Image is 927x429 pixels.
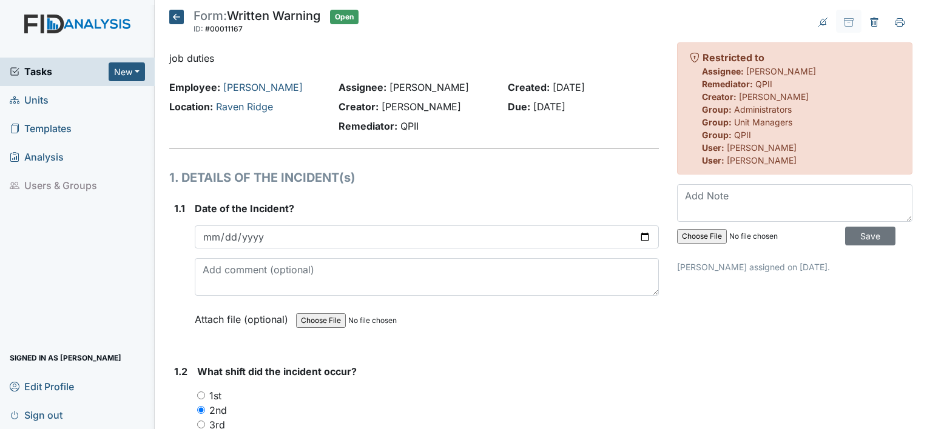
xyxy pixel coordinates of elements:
strong: Remediator: [702,79,753,89]
div: Written Warning [194,10,320,36]
input: 2nd [197,406,205,414]
strong: Remediator: [339,120,397,132]
label: 2nd [209,403,227,417]
span: [PERSON_NAME] [727,155,797,165]
span: Signed in as [PERSON_NAME] [10,348,121,367]
label: 1.2 [174,364,187,379]
strong: Creator: [702,91,737,102]
span: [PERSON_NAME] [389,81,469,93]
span: [PERSON_NAME] [739,91,809,102]
strong: Created: [508,81,550,93]
strong: Creator: [339,101,379,113]
span: #00011167 [205,24,243,33]
strong: Group: [702,104,732,115]
span: What shift did the incident occur? [197,365,357,377]
strong: User: [702,155,724,165]
input: 3rd [197,421,205,428]
span: Sign out [10,405,62,424]
strong: Group: [702,130,732,140]
strong: Restricted to [703,52,764,64]
label: Attach file (optional) [195,305,293,327]
span: [PERSON_NAME] [746,66,816,76]
input: Save [845,227,895,245]
strong: Due: [508,101,530,113]
span: [PERSON_NAME] [727,142,797,153]
span: [DATE] [553,81,585,93]
span: Edit Profile [10,377,74,396]
span: Units [10,91,49,110]
span: Date of the Incident? [195,202,294,215]
span: QPII [400,120,419,132]
span: ID: [194,24,203,33]
strong: Employee: [169,81,220,93]
span: QPII [734,130,751,140]
p: [PERSON_NAME] assigned on [DATE]. [677,261,912,273]
span: [PERSON_NAME] [382,101,461,113]
span: Templates [10,119,72,138]
span: Unit Managers [734,117,792,127]
span: Open [330,10,359,24]
span: Administrators [734,104,792,115]
strong: Group: [702,117,732,127]
strong: User: [702,142,724,153]
button: New [109,62,145,81]
span: [DATE] [533,101,565,113]
strong: Assignee: [702,66,744,76]
span: QPII [755,79,772,89]
a: Raven Ridge [216,101,273,113]
a: Tasks [10,64,109,79]
label: 1.1 [174,201,185,216]
span: Analysis [10,148,64,167]
strong: Location: [169,101,213,113]
p: job duties [169,51,659,65]
strong: Assignee: [339,81,386,93]
h1: 1. DETAILS OF THE INCIDENT(s) [169,168,659,187]
span: Form: [194,8,227,23]
a: [PERSON_NAME] [223,81,303,93]
label: 1st [209,388,221,403]
input: 1st [197,391,205,399]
